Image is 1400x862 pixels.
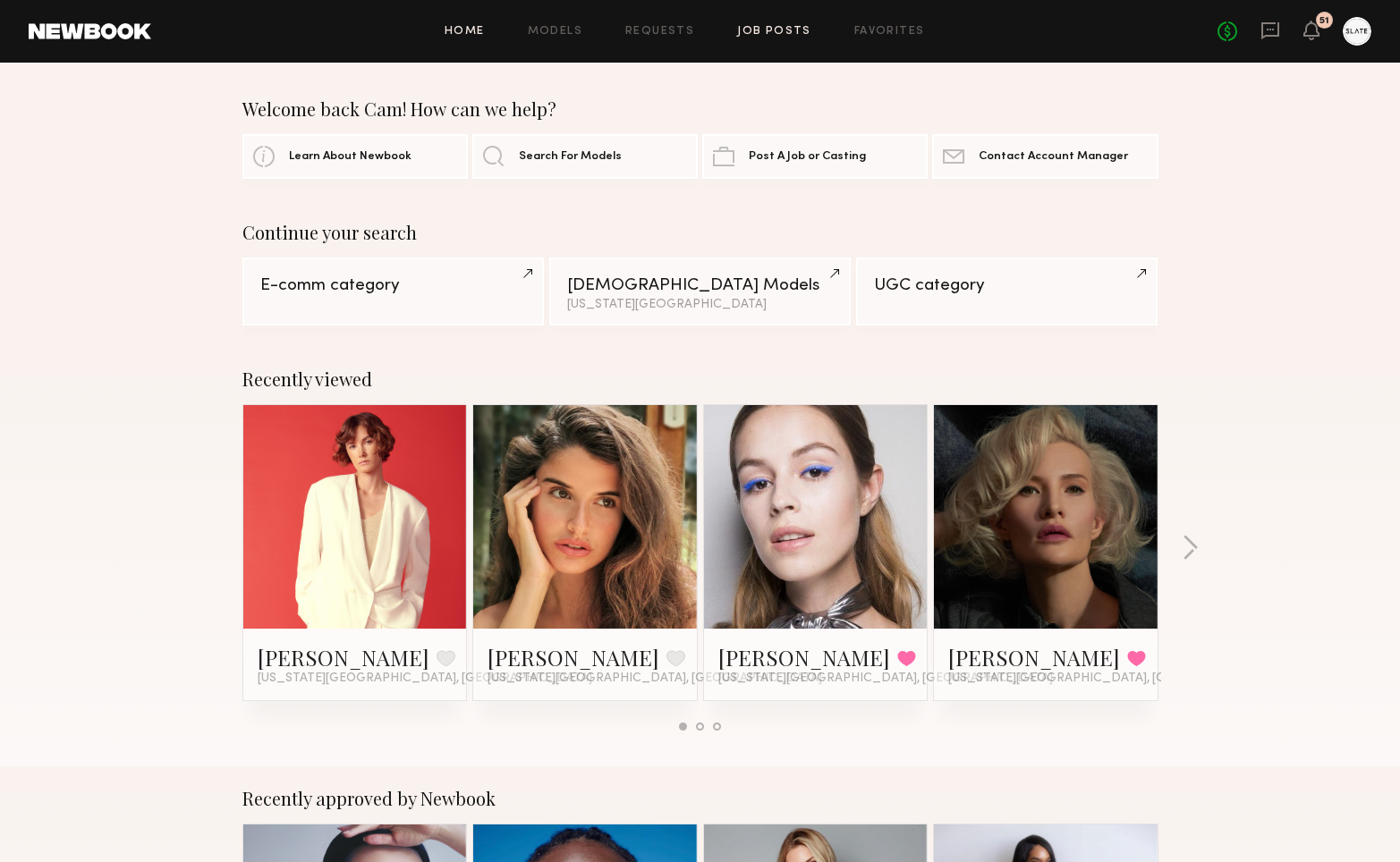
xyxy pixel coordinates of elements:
[948,672,1283,686] span: [US_STATE][GEOGRAPHIC_DATA], [GEOGRAPHIC_DATA]
[242,258,544,325] a: E-comm category
[528,26,582,38] a: Models
[258,643,429,672] a: [PERSON_NAME]
[242,788,1158,809] div: Recently approved by Newbook
[856,258,1158,325] a: UGC category
[625,26,694,38] a: Requests
[932,134,1158,179] a: Contact Account Manager
[854,26,925,38] a: Favorites
[749,151,866,163] span: Post A Job or Casting
[445,26,485,38] a: Home
[519,151,622,163] span: Search For Models
[289,151,412,163] span: Learn About Newbook
[260,277,526,294] div: E-comm category
[242,222,1158,243] div: Continue your search
[718,643,890,672] a: [PERSON_NAME]
[737,26,811,38] a: Job Posts
[948,643,1120,672] a: [PERSON_NAME]
[472,134,698,179] a: Search For Models
[242,368,1158,390] div: Recently viewed
[874,277,1140,294] div: UGC category
[567,277,833,294] div: [DEMOGRAPHIC_DATA] Models
[258,672,592,686] span: [US_STATE][GEOGRAPHIC_DATA], [GEOGRAPHIC_DATA]
[488,672,822,686] span: [US_STATE][GEOGRAPHIC_DATA], [GEOGRAPHIC_DATA]
[718,672,1053,686] span: [US_STATE][GEOGRAPHIC_DATA], [GEOGRAPHIC_DATA]
[979,151,1128,163] span: Contact Account Manager
[242,134,468,179] a: Learn About Newbook
[702,134,928,179] a: Post A Job or Casting
[242,98,1158,120] div: Welcome back Cam! How can we help?
[549,258,851,325] a: [DEMOGRAPHIC_DATA] Models[US_STATE][GEOGRAPHIC_DATA]
[1319,16,1329,26] div: 51
[488,643,659,672] a: [PERSON_NAME]
[567,299,833,311] div: [US_STATE][GEOGRAPHIC_DATA]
